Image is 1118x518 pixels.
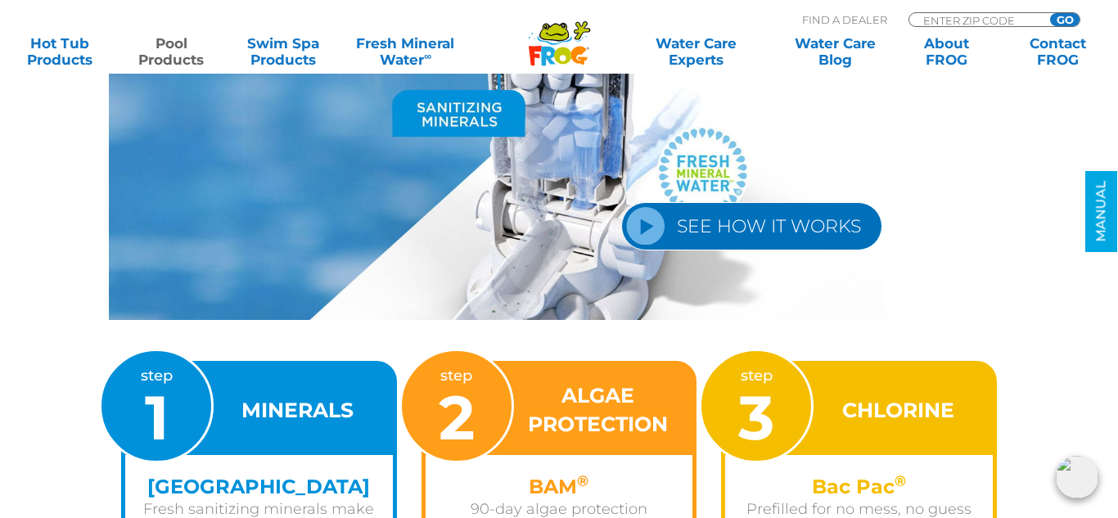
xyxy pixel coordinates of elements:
span: 2 [439,380,475,455]
a: AboutFROG [904,35,990,68]
a: PoolProducts [128,35,214,68]
h4: [GEOGRAPHIC_DATA] [137,475,381,498]
h4: BAM [438,475,681,498]
a: Water CareExperts [625,35,766,68]
a: Fresh MineralWater∞ [351,35,460,68]
span: 3 [738,380,774,455]
p: step [738,364,774,448]
input: GO [1050,13,1080,26]
p: Find A Dealer [802,12,887,27]
h3: ALGAE PROTECTION [524,381,673,439]
p: step [141,364,173,448]
input: Zip Code Form [922,13,1032,27]
p: step [439,364,475,448]
sup: ∞ [424,50,431,62]
h3: MINERALS [241,396,354,425]
h4: Bac Pac [737,475,981,498]
sup: ® [895,472,906,490]
a: SEE HOW IT WORKS [621,202,882,250]
a: Water CareBlog [791,35,878,68]
a: Swim SpaProducts [240,35,327,68]
a: Hot TubProducts [16,35,103,68]
img: openIcon [1056,456,1098,498]
span: 1 [145,380,169,455]
h3: CHLORINE [842,396,954,425]
a: MANUAL [1085,171,1117,252]
a: ContactFROG [1015,35,1102,68]
sup: ® [577,472,588,490]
